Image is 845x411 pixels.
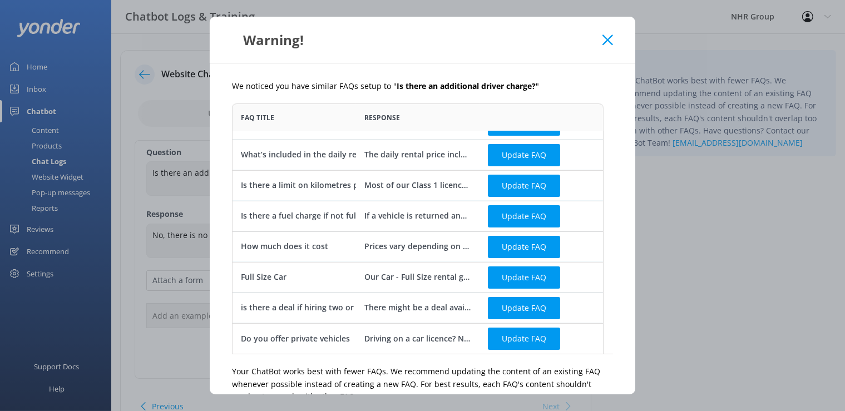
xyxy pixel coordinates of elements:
[232,365,613,403] p: Your ChatBot works best with fewer FAQs. We recommend updating the content of an existing FAQ whe...
[241,149,506,161] div: What’s included in the daily rental price? Do i need vehicle insurance?
[232,131,604,354] div: grid
[232,170,604,201] div: row
[241,333,350,345] div: Do you offer private vehicles
[364,112,400,123] span: Response
[488,175,560,197] button: Update FAQ
[364,241,471,253] div: Prices vary depending on the vehicle type, location, and your specific rental needs. For the most...
[232,201,604,231] div: row
[488,236,560,258] button: Update FAQ
[232,262,604,293] div: row
[232,293,604,323] div: row
[397,81,536,91] b: Is there an additional driver charge?
[232,80,613,92] p: We noticed you have similar FAQs setup to " "
[232,140,604,170] div: row
[232,323,604,354] div: row
[232,31,602,49] div: Warning!
[488,144,560,166] button: Update FAQ
[241,112,274,123] span: FAQ Title
[488,205,560,227] button: Update FAQ
[232,231,604,262] div: row
[364,271,471,284] div: Our Car - Full Size rental gives you extra space and comfort, perfect for longer drives or travel...
[241,271,286,284] div: Full Size Car
[241,241,328,253] div: How much does it cost
[488,297,560,319] button: Update FAQ
[241,210,401,222] div: Is there a fuel charge if not full on return?
[241,180,382,192] div: Is there a limit on kilometres per day
[364,180,471,192] div: Most of our Class 1 licence rentals come with unlimited kilometres, but this can depend on your b...
[364,210,471,222] div: If a vehicle is returned and the fuel is not full you will be charged to fill it - Note our fill ...
[364,302,471,314] div: There might be a deal available on one of the vehicles you're looking at. The team can let you kn...
[602,34,613,46] button: Close
[241,302,412,314] div: is there a deal if hiring two or more vehicles?
[488,266,560,289] button: Update FAQ
[364,333,471,345] div: Driving on a car licence? Need an automatic? First time driving a truck? Our friendly staff will ...
[364,149,471,161] div: The daily rental price includes GST, insurance for drivers aged [DEMOGRAPHIC_DATA] and over, manu...
[488,328,560,350] button: Update FAQ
